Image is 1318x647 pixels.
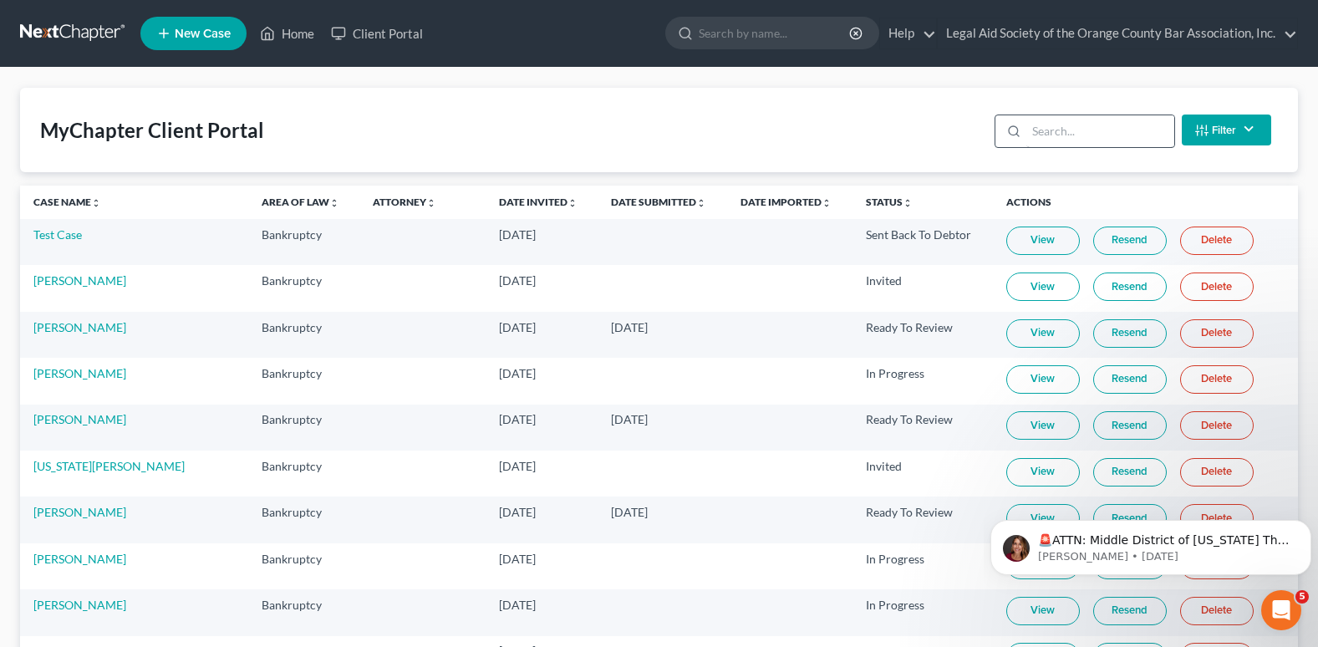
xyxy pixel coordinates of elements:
i: unfold_more [903,198,913,208]
i: unfold_more [696,198,706,208]
i: unfold_more [822,198,832,208]
span: [DATE] [499,598,536,612]
span: [DATE] [499,320,536,334]
td: Ready To Review [852,312,993,358]
a: View [1006,319,1080,348]
a: Delete [1180,597,1254,625]
a: [PERSON_NAME] [33,273,126,288]
a: Legal Aid Society of the Orange County Bar Association, Inc. [938,18,1297,48]
a: Resend [1093,319,1167,348]
div: MyChapter Client Portal [40,117,264,144]
i: unfold_more [567,198,578,208]
span: New Case [175,28,231,40]
a: Delete [1180,365,1254,394]
span: [DATE] [611,320,648,334]
a: Case Nameunfold_more [33,196,101,208]
span: [DATE] [499,366,536,380]
a: Delete [1180,273,1254,301]
a: Attorneyunfold_more [373,196,436,208]
a: View [1006,597,1080,625]
a: [PERSON_NAME] [33,505,126,519]
td: In Progress [852,543,993,589]
iframe: Intercom notifications message [984,485,1318,602]
a: Date Submittedunfold_more [611,196,706,208]
td: Bankruptcy [248,219,359,265]
td: Bankruptcy [248,358,359,404]
a: Delete [1180,411,1254,440]
span: [DATE] [611,505,648,519]
a: View [1006,227,1080,255]
a: Home [252,18,323,48]
span: [DATE] [499,273,536,288]
span: [DATE] [499,459,536,473]
a: Resend [1093,597,1167,625]
a: Delete [1180,227,1254,255]
td: Bankruptcy [248,451,359,497]
i: unfold_more [426,198,436,208]
a: Client Portal [323,18,431,48]
a: View [1006,458,1080,487]
td: Ready To Review [852,405,993,451]
span: [DATE] [499,227,536,242]
iframe: Intercom live chat [1261,590,1301,630]
td: In Progress [852,358,993,404]
a: View [1006,273,1080,301]
td: Bankruptcy [248,265,359,311]
a: Resend [1093,227,1167,255]
a: Statusunfold_more [866,196,913,208]
a: View [1006,365,1080,394]
span: [DATE] [499,505,536,519]
td: Bankruptcy [248,497,359,543]
i: unfold_more [91,198,101,208]
td: Invited [852,265,993,311]
a: [PERSON_NAME] [33,412,126,426]
td: Bankruptcy [248,405,359,451]
a: Test Case [33,227,82,242]
td: Bankruptcy [248,312,359,358]
a: [PERSON_NAME] [33,320,126,334]
td: Sent Back To Debtor [852,219,993,265]
button: Filter [1182,115,1271,145]
td: In Progress [852,589,993,635]
span: [DATE] [611,412,648,426]
i: unfold_more [329,198,339,208]
a: [PERSON_NAME] [33,366,126,380]
td: Bankruptcy [248,543,359,589]
a: View [1006,411,1080,440]
span: [DATE] [499,412,536,426]
a: [PERSON_NAME] [33,552,126,566]
th: Actions [993,186,1298,219]
span: [DATE] [499,552,536,566]
a: Delete [1180,458,1254,487]
span: 5 [1295,590,1309,604]
a: [US_STATE][PERSON_NAME] [33,459,185,473]
td: Ready To Review [852,497,993,543]
a: Date Invitedunfold_more [499,196,578,208]
a: Area of Lawunfold_more [262,196,339,208]
td: Invited [852,451,993,497]
input: Search... [1026,115,1174,147]
a: Resend [1093,458,1167,487]
a: Delete [1180,319,1254,348]
a: Resend [1093,411,1167,440]
input: Search by name... [699,18,852,48]
a: Help [880,18,936,48]
a: Resend [1093,273,1167,301]
td: Bankruptcy [248,589,359,635]
a: [PERSON_NAME] [33,598,126,612]
a: Date Importedunfold_more [740,196,832,208]
a: Resend [1093,365,1167,394]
